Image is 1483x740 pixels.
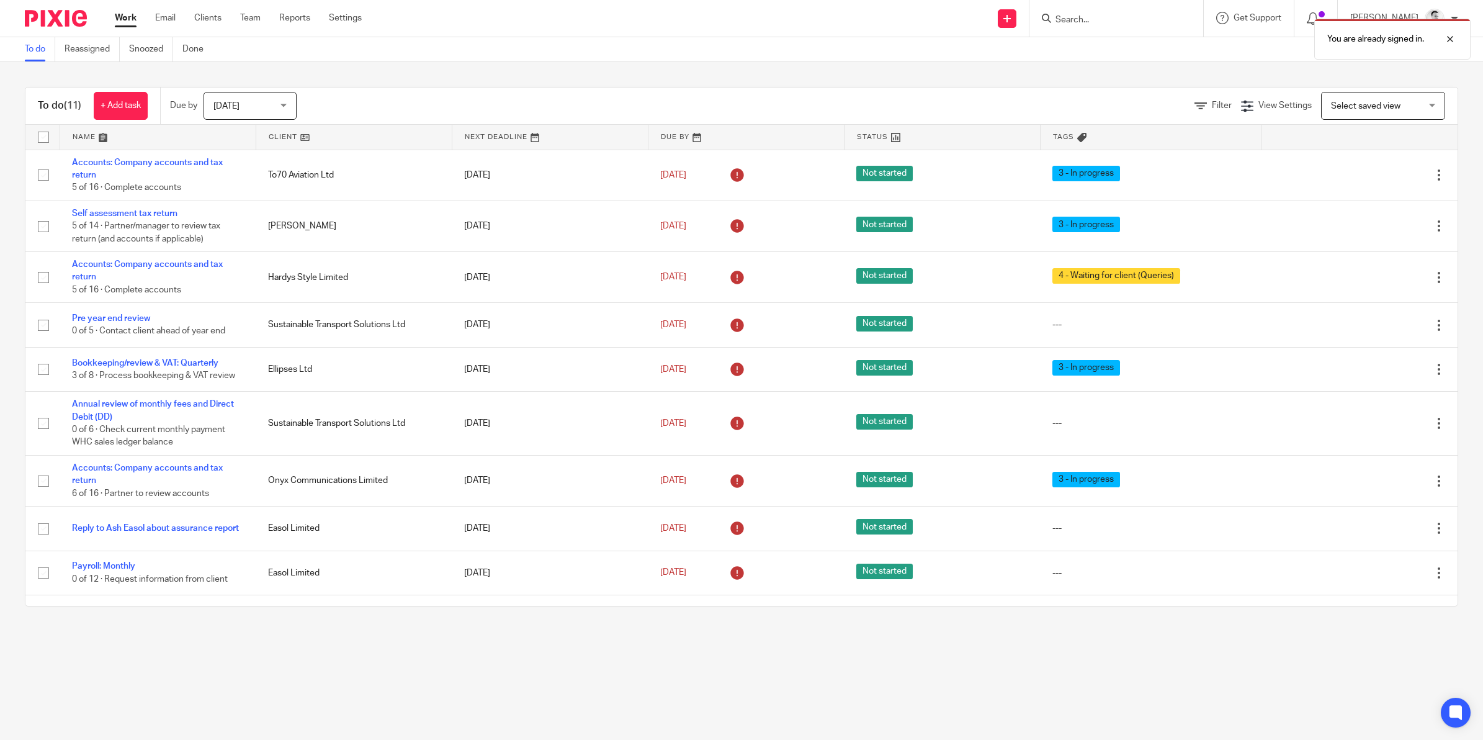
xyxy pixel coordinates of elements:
[155,12,176,24] a: Email
[1052,166,1120,181] span: 3 - In progress
[452,551,648,595] td: [DATE]
[170,99,197,112] p: Due by
[660,320,686,329] span: [DATE]
[660,476,686,485] span: [DATE]
[65,37,120,61] a: Reassigned
[72,575,228,584] span: 0 of 12 · Request information from client
[72,222,220,243] span: 5 of 14 · Partner/manager to review tax return (and accounts if applicable)
[64,101,81,111] span: (11)
[1331,102,1400,111] span: Select saved view
[256,347,452,391] td: Ellipses Ltd
[660,273,686,282] span: [DATE]
[856,472,913,487] span: Not started
[256,456,452,507] td: Onyx Communications Limited
[452,507,648,551] td: [DATE]
[1052,268,1180,284] span: 4 - Waiting for client (Queries)
[856,519,913,535] span: Not started
[1425,9,1445,29] img: Dave_2025.jpg
[72,425,225,447] span: 0 of 6 · Check current monthly payment WHC sales ledger balance
[856,166,913,181] span: Not started
[256,252,452,303] td: Hardys Style Limited
[329,12,362,24] a: Settings
[182,37,213,61] a: Done
[256,595,452,639] td: [PERSON_NAME]
[72,314,150,323] a: Pre year end review
[660,524,686,533] span: [DATE]
[240,12,261,24] a: Team
[256,551,452,595] td: Easol Limited
[256,507,452,551] td: Easol Limited
[1052,360,1120,376] span: 3 - In progress
[452,303,648,347] td: [DATE]
[72,286,181,294] span: 5 of 16 · Complete accounts
[1052,472,1120,487] span: 3 - In progress
[256,392,452,456] td: Sustainable Transport Solutions Ltd
[856,268,913,284] span: Not started
[1053,133,1074,140] span: Tags
[452,456,648,507] td: [DATE]
[452,595,648,639] td: [DATE]
[72,489,209,498] span: 6 of 16 · Partner to review accounts
[94,92,148,120] a: + Add task
[115,12,137,24] a: Work
[72,371,235,380] span: 3 of 8 · Process bookkeeping & VAT review
[660,569,686,577] span: [DATE]
[72,327,225,336] span: 0 of 5 · Contact client ahead of year end
[256,303,452,347] td: Sustainable Transport Solutions Ltd
[856,564,913,579] span: Not started
[660,419,686,428] span: [DATE]
[72,400,234,421] a: Annual review of monthly fees and Direct Debit (DD)
[856,316,913,332] span: Not started
[856,217,913,232] span: Not started
[1052,318,1249,331] div: ---
[25,10,87,27] img: Pixie
[72,562,135,571] a: Payroll: Monthly
[1052,567,1249,579] div: ---
[1052,417,1249,430] div: ---
[452,252,648,303] td: [DATE]
[72,183,181,192] span: 5 of 16 · Complete accounts
[856,360,913,376] span: Not started
[72,464,223,485] a: Accounts: Company accounts and tax return
[660,365,686,374] span: [DATE]
[38,99,81,112] h1: To do
[452,150,648,201] td: [DATE]
[72,260,223,281] a: Accounts: Company accounts and tax return
[452,392,648,456] td: [DATE]
[72,209,177,218] a: Self assessment tax return
[1212,101,1232,110] span: Filter
[72,524,239,533] a: Reply to Ash Easol about assurance report
[660,222,686,230] span: [DATE]
[1052,217,1120,232] span: 3 - In progress
[213,102,240,111] span: [DATE]
[194,12,222,24] a: Clients
[452,347,648,391] td: [DATE]
[1052,522,1249,535] div: ---
[256,150,452,201] td: To70 Aviation Ltd
[129,37,173,61] a: Snoozed
[279,12,310,24] a: Reports
[72,158,223,179] a: Accounts: Company accounts and tax return
[660,171,686,179] span: [DATE]
[1258,101,1312,110] span: View Settings
[452,201,648,251] td: [DATE]
[72,359,218,368] a: Bookkeeping/review & VAT: Quarterly
[856,414,913,430] span: Not started
[1327,33,1424,45] p: You are already signed in.
[25,37,55,61] a: To do
[256,201,452,251] td: [PERSON_NAME]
